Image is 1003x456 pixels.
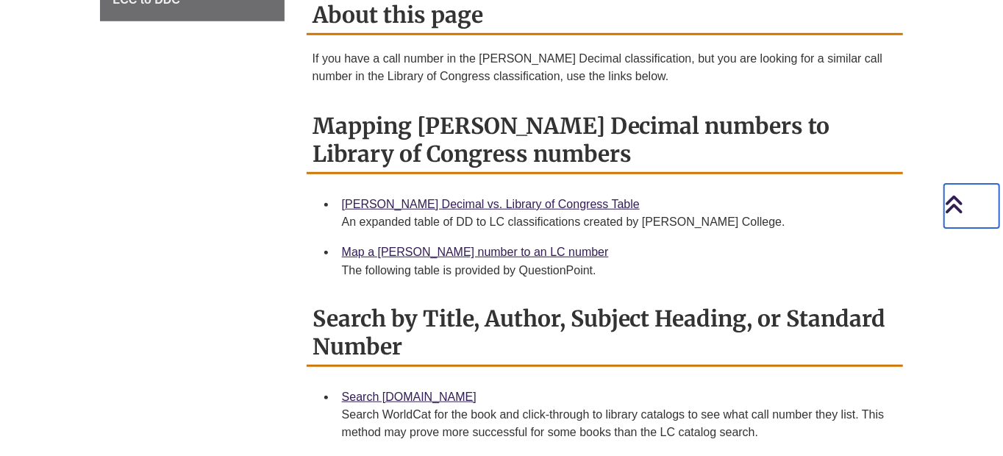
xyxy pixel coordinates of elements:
[313,50,897,85] p: If you have a call number in the [PERSON_NAME] Decimal classification, but you are looking for a ...
[342,391,476,403] a: Search [DOMAIN_NAME]
[342,406,891,441] div: Search WorldCat for the book and click-through to library catalogs to see what call number they l...
[342,262,891,279] div: The following table is provided by QuestionPoint.
[342,213,891,231] div: An expanded table of DD to LC classifications created by [PERSON_NAME] College.
[342,246,609,258] a: Map a [PERSON_NAME] number to an LC number
[944,194,999,214] a: Back to Top
[342,198,640,210] a: [PERSON_NAME] Decimal vs. Library of Congress Table
[307,300,903,367] h2: Search by Title, Author, Subject Heading, or Standard Number
[307,107,903,174] h2: Mapping [PERSON_NAME] Decimal numbers to Library of Congress numbers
